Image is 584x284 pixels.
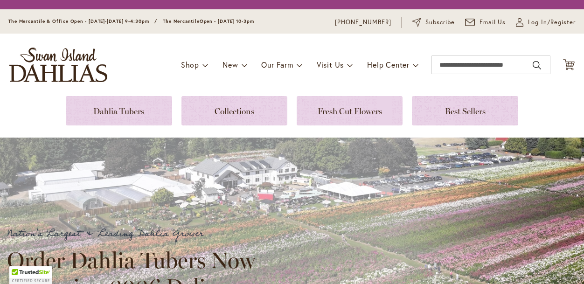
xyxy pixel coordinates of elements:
span: Our Farm [261,60,293,69]
button: Search [533,58,541,73]
span: Visit Us [317,60,344,69]
a: Email Us [465,18,506,27]
span: Email Us [480,18,506,27]
span: The Mercantile & Office Open - [DATE]-[DATE] 9-4:30pm / The Mercantile [8,18,200,24]
span: New [222,60,238,69]
a: Log In/Register [516,18,576,27]
p: Nation's Largest & Leading Dahlia Grower [7,226,264,242]
span: Shop [181,60,199,69]
a: Subscribe [412,18,455,27]
span: Subscribe [425,18,455,27]
span: Help Center [367,60,410,69]
span: Log In/Register [528,18,576,27]
a: [PHONE_NUMBER] [335,18,391,27]
a: store logo [9,48,107,82]
span: Open - [DATE] 10-3pm [200,18,254,24]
